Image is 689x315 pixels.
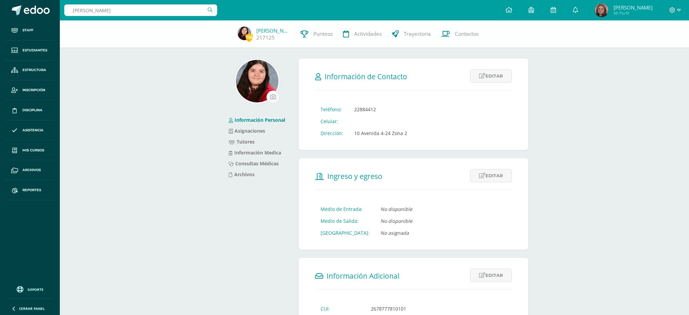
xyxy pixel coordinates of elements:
a: Información Personal [229,117,285,123]
span: Cerrar panel [19,306,45,311]
span: Información Adicional [327,271,399,281]
a: Tutores [229,138,255,145]
span: Staff [22,28,33,33]
span: Contactos [455,30,479,37]
span: Trayectoria [404,30,431,37]
a: Consultas Médicas [229,160,279,167]
span: Ingreso y egreso [327,171,382,181]
td: Celular: [315,115,349,127]
a: Soporte [8,284,52,294]
img: b20be52476d037d2dd4fed11a7a31884.png [595,3,608,17]
span: Archivos [22,167,41,173]
span: 103 [245,33,253,42]
a: Actividades [338,20,387,48]
a: Inscripción [5,80,54,100]
td: 10 Avenida 4-24 Zona 2 [349,127,413,139]
i: No asignada [380,230,409,236]
a: Editar [470,169,512,182]
a: Archivos [5,160,54,180]
span: Estructura [22,67,46,73]
span: Asistencia [22,128,44,133]
td: CUI: [315,303,365,315]
a: Mis cursos [5,140,54,161]
td: 2678777810101 [365,303,512,315]
i: No disponible [380,218,412,224]
span: Mis cursos [22,148,44,153]
span: [PERSON_NAME] [614,4,653,11]
a: Reportes [5,180,54,200]
span: Mi Perfil [614,10,653,16]
img: c386ce8bf4c297dde1f350c33e26d41b.png [238,27,251,40]
span: Estudiantes [22,48,47,53]
a: Asistencia [5,120,54,140]
td: 22884412 [349,103,413,115]
a: Punteos [295,20,338,48]
span: Actividades [354,30,382,37]
td: Medio de Entrada: [315,203,375,215]
a: Asignaciones [229,128,265,134]
a: Contactos [436,20,484,48]
a: [PERSON_NAME] [256,27,290,34]
td: [GEOGRAPHIC_DATA]: [315,227,375,239]
span: Disciplina [22,107,42,113]
a: Información Medica [229,149,281,156]
a: Estructura [5,61,54,81]
a: Estudiantes [5,40,54,61]
td: Medio de Salida: [315,215,375,227]
a: Editar [470,269,512,282]
span: Soporte [28,287,44,292]
a: Staff [5,20,54,40]
span: Información de Contacto [325,72,407,81]
input: Busca un usuario... [64,4,217,16]
a: Editar [470,69,512,83]
a: Trayectoria [387,20,436,48]
a: Disciplina [5,100,54,120]
td: Dirección: [315,127,349,139]
a: 217125 [256,34,275,41]
span: Punteos [313,30,333,37]
a: Archivos [229,171,255,178]
img: a7fefe86e144d5e81293574ba447cd67.png [236,60,278,102]
td: Teléfono: [315,103,349,115]
span: Reportes [22,187,41,193]
i: No disponible [380,206,412,212]
span: Inscripción [22,87,45,93]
